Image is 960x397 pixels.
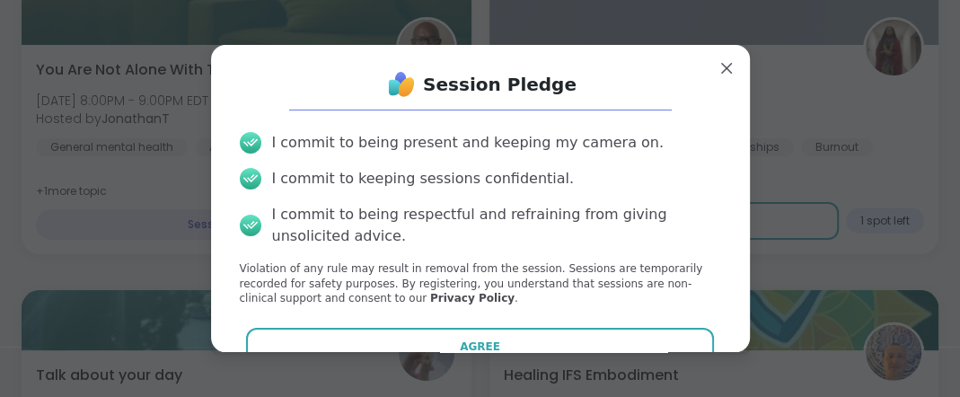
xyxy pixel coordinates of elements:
span: Agree [460,339,500,355]
button: Agree [246,328,714,366]
div: I commit to being present and keeping my camera on. [272,132,664,154]
p: Violation of any rule may result in removal from the session. Sessions are temporarily recorded f... [240,261,721,306]
div: I commit to keeping sessions confidential. [272,168,575,190]
h1: Session Pledge [423,72,577,97]
img: ShareWell Logo [383,66,419,102]
a: Privacy Policy [430,292,515,304]
div: I commit to being respectful and refraining from giving unsolicited advice. [272,204,721,247]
